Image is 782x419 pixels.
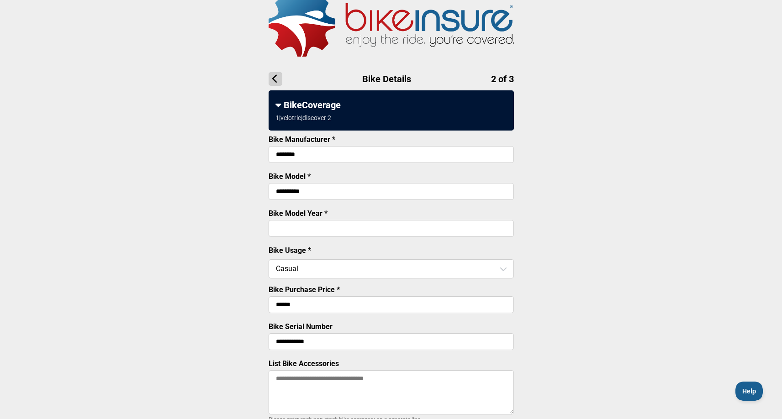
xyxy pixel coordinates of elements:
[269,209,328,218] label: Bike Model Year *
[275,100,507,110] div: BikeCoverage
[269,172,311,181] label: Bike Model *
[269,246,311,255] label: Bike Usage *
[269,285,340,294] label: Bike Purchase Price *
[491,73,514,84] span: 2 of 3
[735,382,764,401] iframe: Toggle Customer Support
[269,322,333,331] label: Bike Serial Number
[275,114,331,121] div: 1 | velotric | discover 2
[269,359,339,368] label: List Bike Accessories
[269,135,335,144] label: Bike Manufacturer *
[269,72,514,86] h1: Bike Details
